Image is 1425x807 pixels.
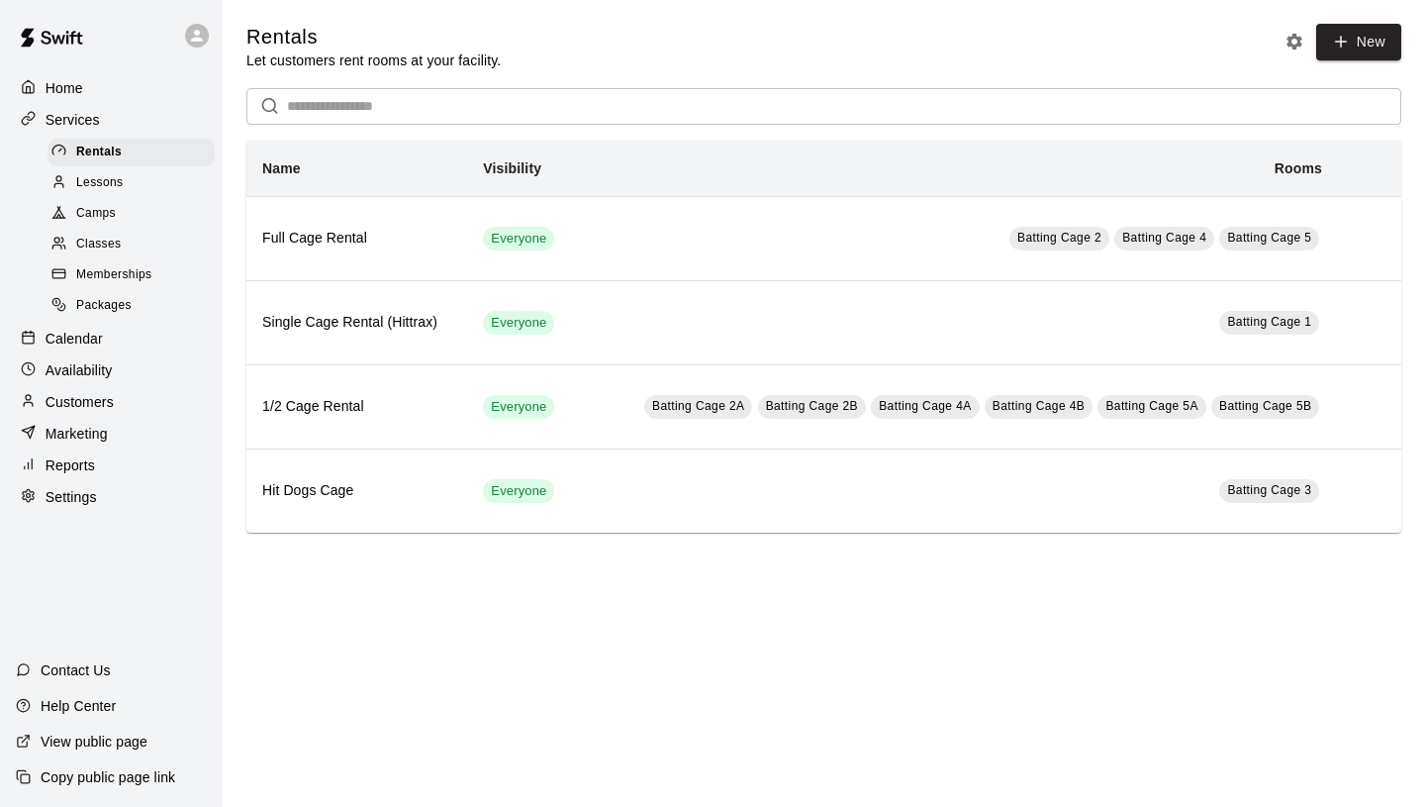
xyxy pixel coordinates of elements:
[46,110,100,130] p: Services
[1227,315,1311,329] span: Batting Cage 1
[652,399,744,413] span: Batting Cage 2A
[47,200,215,228] div: Camps
[262,312,451,334] h6: Single Cage Rental (Hittrax)
[41,732,147,752] p: View public page
[46,424,108,444] p: Marketing
[76,143,122,162] span: Rentals
[1280,27,1309,56] button: Rental settings
[47,231,215,258] div: Classes
[41,660,111,680] p: Contact Us
[483,482,554,501] span: Everyone
[1316,24,1401,60] a: New
[1122,231,1206,245] span: Batting Cage 4
[766,399,858,413] span: Batting Cage 2B
[483,311,554,335] div: This service is visible to all of your customers
[46,329,103,349] p: Calendar
[246,50,501,70] p: Let customers rent rooms at your facility.
[1227,231,1311,245] span: Batting Cage 5
[262,228,451,250] h6: Full Cage Rental
[46,78,83,98] p: Home
[76,235,121,254] span: Classes
[76,296,132,316] span: Packages
[47,291,223,322] a: Packages
[47,167,223,198] a: Lessons
[76,265,151,285] span: Memberships
[262,480,451,502] h6: Hit Dogs Cage
[16,419,207,449] a: Marketing
[483,230,554,249] span: Everyone
[47,199,223,230] a: Camps
[16,387,207,417] a: Customers
[483,227,554,251] div: This service is visible to all of your customers
[483,395,554,419] div: This service is visible to all of your customers
[483,160,541,176] b: Visibility
[879,399,971,413] span: Batting Cage 4A
[16,105,207,135] a: Services
[47,230,223,260] a: Classes
[41,767,175,787] p: Copy public page link
[76,204,116,224] span: Camps
[16,482,207,512] a: Settings
[1227,483,1311,497] span: Batting Cage 3
[46,455,95,475] p: Reports
[16,451,207,480] a: Reports
[47,292,215,320] div: Packages
[41,696,116,716] p: Help Center
[47,261,215,289] div: Memberships
[483,479,554,503] div: This service is visible to all of your customers
[46,360,113,380] p: Availability
[16,324,207,353] a: Calendar
[1017,231,1101,245] span: Batting Cage 2
[246,24,501,50] h5: Rentals
[483,314,554,333] span: Everyone
[16,73,207,103] a: Home
[16,355,207,385] a: Availability
[993,399,1085,413] span: Batting Cage 4B
[46,487,97,507] p: Settings
[46,392,114,412] p: Customers
[1105,399,1197,413] span: Batting Cage 5A
[1219,399,1311,413] span: Batting Cage 5B
[47,137,223,167] a: Rentals
[47,139,215,166] div: Rentals
[246,141,1401,533] table: simple table
[47,260,223,291] a: Memberships
[47,169,215,197] div: Lessons
[76,173,124,193] span: Lessons
[483,398,554,417] span: Everyone
[1275,160,1322,176] b: Rooms
[262,396,451,418] h6: 1/2 Cage Rental
[262,160,301,176] b: Name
